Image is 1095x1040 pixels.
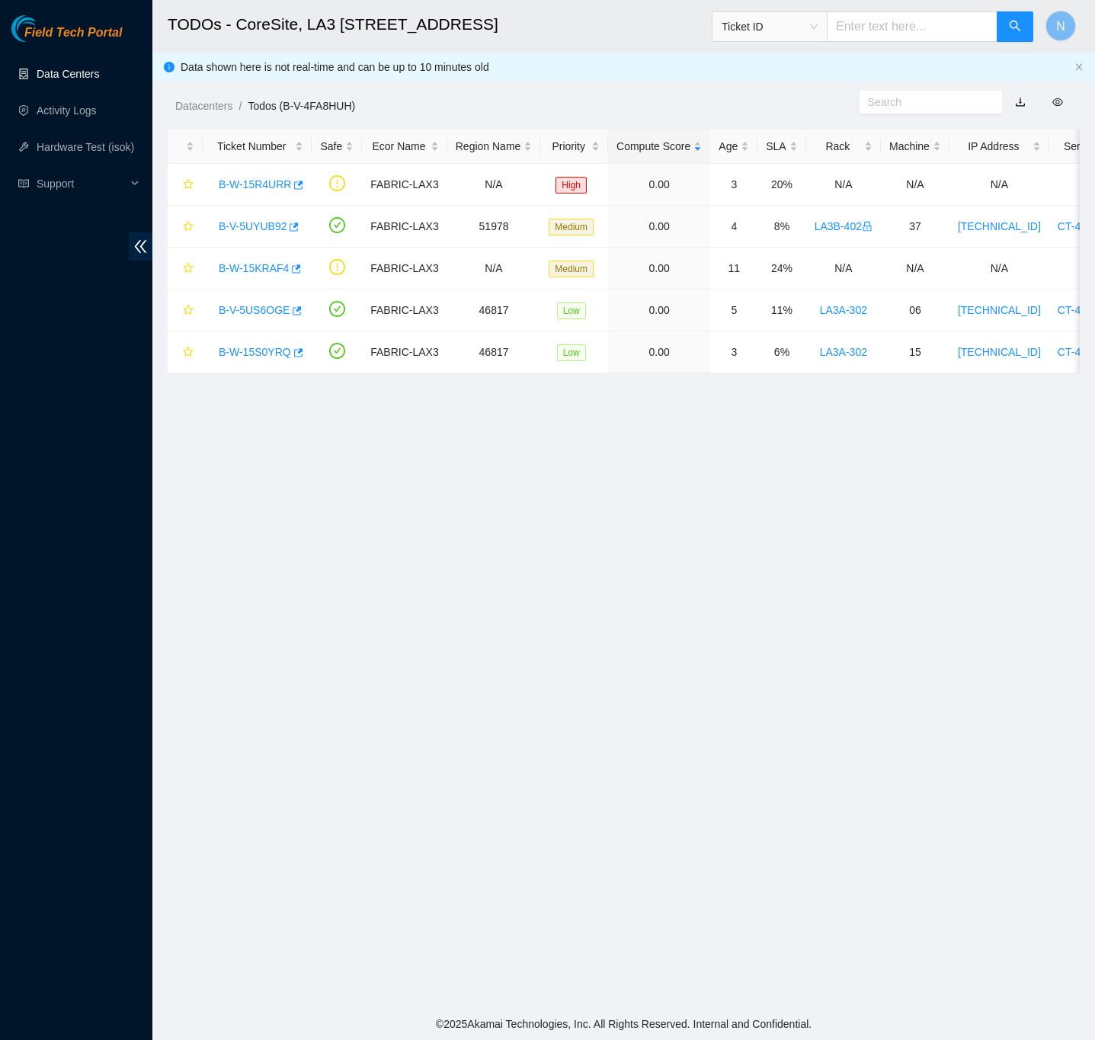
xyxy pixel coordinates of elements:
a: Data Centers [37,68,99,80]
td: 46817 [447,331,541,373]
td: 15 [881,331,949,373]
span: double-left [129,232,152,261]
span: star [183,347,194,359]
a: Datacenters [175,100,232,112]
td: N/A [881,248,949,290]
td: N/A [806,164,881,206]
span: Support [37,168,126,199]
a: download [1015,96,1026,108]
button: close [1074,62,1084,72]
span: read [18,178,29,189]
button: star [176,256,194,280]
td: 37 [881,206,949,248]
span: / [239,100,242,112]
td: 0.00 [608,248,710,290]
td: 06 [881,290,949,331]
span: star [183,179,194,191]
td: 0.00 [608,206,710,248]
td: FABRIC-LAX3 [362,290,447,331]
td: FABRIC-LAX3 [362,331,447,373]
span: High [556,177,587,194]
a: Activity Logs [37,104,97,117]
td: N/A [447,164,541,206]
button: N [1045,11,1076,41]
span: eye [1052,97,1063,107]
td: N/A [881,164,949,206]
a: B-W-15R4URR [219,178,291,190]
td: 6% [757,331,805,373]
button: star [176,340,194,364]
td: N/A [447,248,541,290]
span: lock [862,221,872,232]
span: check-circle [329,343,345,359]
span: exclamation-circle [329,175,345,191]
a: Todos (B-V-4FA8HUH) [248,100,355,112]
button: star [176,172,194,197]
span: check-circle [329,301,345,317]
button: star [176,298,194,322]
span: exclamation-circle [329,259,345,275]
a: [TECHNICAL_ID] [958,220,1041,232]
input: Enter text here... [827,11,997,42]
a: [TECHNICAL_ID] [958,304,1041,316]
span: Field Tech Portal [24,26,122,40]
a: Hardware Test (isok) [37,141,134,153]
td: 20% [757,164,805,206]
td: 46817 [447,290,541,331]
span: search [1009,20,1021,34]
td: 0.00 [608,164,710,206]
td: FABRIC-LAX3 [362,248,447,290]
a: B-V-5US6OGE [219,304,290,316]
img: Akamai Technologies [11,15,77,42]
td: 5 [710,290,757,331]
td: N/A [949,164,1049,206]
a: LA3B-402lock [815,220,872,232]
span: N [1056,17,1065,36]
span: star [183,305,194,317]
a: B-W-15S0YRQ [219,346,291,358]
td: 3 [710,164,757,206]
span: Low [557,344,586,361]
td: N/A [806,248,881,290]
span: star [183,263,194,275]
input: Search [868,94,981,110]
a: Akamai TechnologiesField Tech Portal [11,27,122,47]
td: 11 [710,248,757,290]
td: 3 [710,331,757,373]
td: 8% [757,206,805,248]
td: 51978 [447,206,541,248]
span: Low [557,302,586,319]
span: Medium [549,219,594,235]
td: 0.00 [608,290,710,331]
button: search [997,11,1033,42]
a: B-V-5UYUB92 [219,220,287,232]
td: 4 [710,206,757,248]
span: check-circle [329,217,345,233]
td: 24% [757,248,805,290]
td: N/A [949,248,1049,290]
td: 11% [757,290,805,331]
button: download [1004,90,1037,114]
a: LA3A-302 [820,346,867,358]
a: LA3A-302 [820,304,867,316]
button: star [176,214,194,238]
td: FABRIC-LAX3 [362,206,447,248]
span: Medium [549,261,594,277]
td: 0.00 [608,331,710,373]
span: star [183,221,194,233]
td: FABRIC-LAX3 [362,164,447,206]
a: B-W-15KRAF4 [219,262,289,274]
span: Ticket ID [722,15,818,38]
footer: © 2025 Akamai Technologies, Inc. All Rights Reserved. Internal and Confidential. [152,1008,1095,1040]
a: [TECHNICAL_ID] [958,346,1041,358]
